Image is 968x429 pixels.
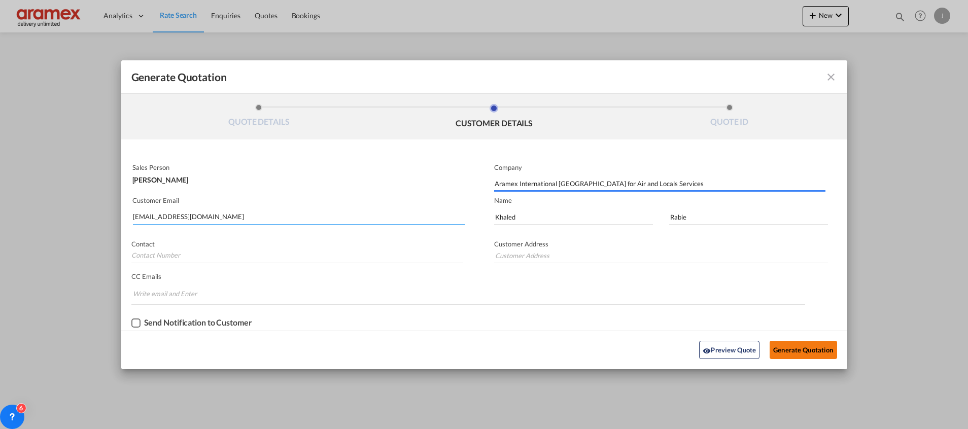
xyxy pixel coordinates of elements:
input: Contact Number [131,248,463,263]
p: CC Emails [131,272,806,280]
span: Customer Address [494,240,548,248]
input: Chips input. [133,285,209,302]
md-icon: icon-close fg-AAA8AD cursor m-0 [825,71,837,83]
md-dialog: Generate QuotationQUOTE ... [121,60,847,369]
button: Generate Quotation [770,341,837,359]
md-chips-wrap: Chips container. Enter the text area, then type text, and press enter to add a chip. [131,284,806,304]
span: Generate Quotation [131,70,227,84]
input: Search by Customer Name/Email Id/Company [133,209,465,225]
div: Send Notification to Customer [144,318,252,327]
md-checkbox: Checkbox No Ink [131,318,252,328]
input: Last Name [669,209,828,225]
md-icon: icon-eye [703,347,711,355]
input: Customer Address [494,248,828,263]
p: Customer Email [132,196,465,204]
button: icon-eyePreview Quote [699,341,759,359]
p: Sales Person [132,163,463,171]
p: Name [494,196,847,204]
li: QUOTE DETAILS [142,104,377,131]
input: Company Name [495,176,825,192]
p: Contact [131,240,463,248]
div: [PERSON_NAME] [132,171,463,184]
li: CUSTOMER DETAILS [376,104,612,131]
li: QUOTE ID [612,104,847,131]
input: First Name [494,209,653,225]
p: Company [494,163,825,171]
